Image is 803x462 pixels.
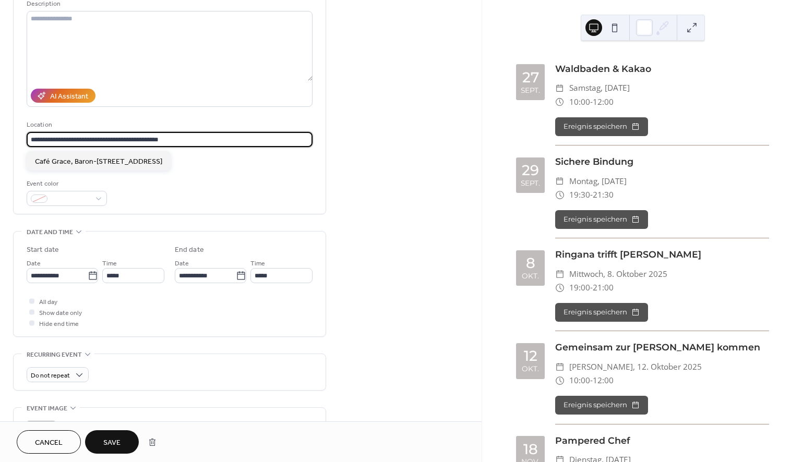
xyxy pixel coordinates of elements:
span: Recurring event [27,349,82,360]
div: Waldbaden & Kakao [555,62,769,76]
span: Café Grace, Baron-[STREET_ADDRESS] [35,156,162,167]
div: Okt. [522,273,539,280]
button: Cancel [17,430,81,454]
span: Time [250,258,265,269]
button: Ereignis speichern [555,396,648,415]
span: Date [27,258,41,269]
button: Ereignis speichern [555,210,648,229]
div: ​ [555,374,565,387]
div: Start date [27,245,59,256]
span: All day [39,297,57,308]
button: Ereignis speichern [555,303,648,322]
span: Hide end time [39,319,79,330]
div: ​ [555,281,565,295]
span: - [590,188,593,202]
div: 27 [522,70,539,85]
div: 18 [523,442,538,457]
div: 12 [524,349,537,363]
span: Show date only [39,308,82,319]
button: Ereignis speichern [555,117,648,136]
div: 29 [522,163,539,178]
button: Save [85,430,139,454]
span: Cancel [35,437,63,448]
div: 8 [526,256,535,271]
div: Okt. [522,366,539,373]
span: Mittwoch, 8. Oktober 2025 [569,268,667,281]
span: 21:00 [593,281,614,295]
span: 10:00 [569,374,590,387]
span: Save [103,437,121,448]
div: Ringana trifft [PERSON_NAME] [555,248,769,261]
span: 19:30 [569,188,590,202]
span: Event image [27,403,67,414]
div: AI Assistant [50,91,88,102]
div: ​ [555,188,565,202]
div: Sept. [521,87,540,94]
button: AI Assistant [31,89,95,103]
div: ​ [555,175,565,188]
div: Sichere Bindung [555,155,769,168]
span: 21:30 [593,188,614,202]
div: ​ [555,95,565,109]
div: Event color [27,178,105,189]
div: End date [175,245,204,256]
div: Gemeinsam zur [PERSON_NAME] kommen [555,341,769,354]
span: [PERSON_NAME], 12. Oktober 2025 [569,360,702,374]
span: - [590,95,593,109]
span: Do not repeat [31,370,70,382]
div: ; [27,421,56,450]
span: 19:00 [569,281,590,295]
div: ​ [555,268,565,281]
span: Date [175,258,189,269]
div: Sept. [521,180,540,187]
div: Pampered Chef [555,434,769,447]
span: Time [102,258,117,269]
span: Samstag, [DATE] [569,81,630,95]
span: - [590,374,593,387]
div: ​ [555,360,565,374]
span: - [590,281,593,295]
span: 12:00 [593,374,614,387]
div: Location [27,119,310,130]
span: 12:00 [593,95,614,109]
span: 10:00 [569,95,590,109]
span: Date and time [27,227,73,238]
div: ​ [555,81,565,95]
span: Montag, [DATE] [569,175,627,188]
